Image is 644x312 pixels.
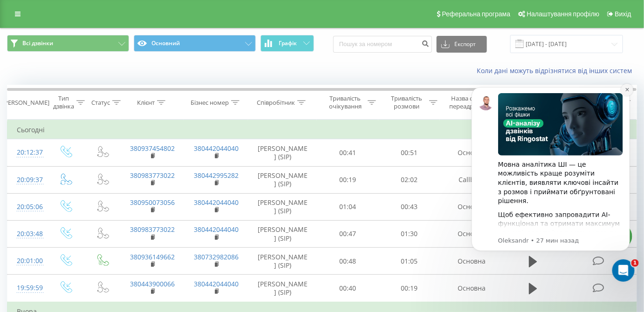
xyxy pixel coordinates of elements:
[378,220,440,247] td: 01:30
[325,95,365,110] div: Тривалість очікування
[91,99,110,107] div: Статус
[17,143,37,162] div: 20:12:37
[130,225,175,234] a: 380983773022
[248,166,317,193] td: [PERSON_NAME] (SIP)
[130,171,175,180] a: 380983773022
[17,171,37,189] div: 20:09:37
[248,139,317,166] td: [PERSON_NAME] (SIP)
[440,275,504,302] td: Основна
[248,193,317,220] td: [PERSON_NAME] (SIP)
[130,198,175,207] a: 380950073056
[378,139,440,166] td: 00:51
[17,252,37,270] div: 20:01:00
[260,35,314,52] button: Графік
[317,275,378,302] td: 00:40
[248,220,317,247] td: [PERSON_NAME] (SIP)
[317,139,378,166] td: 00:41
[248,275,317,302] td: [PERSON_NAME] (SIP)
[317,166,378,193] td: 00:19
[317,220,378,247] td: 00:47
[440,193,504,220] td: Основна
[387,95,427,110] div: Тривалість розмови
[194,279,239,288] a: 380442044040
[440,166,504,193] td: Callback
[17,279,37,297] div: 19:59:59
[130,279,175,288] a: 380443900066
[378,193,440,220] td: 00:43
[448,95,491,110] div: Назва схеми переадресації
[194,225,239,234] a: 380442044040
[378,275,440,302] td: 00:19
[333,36,432,53] input: Пошук за номером
[130,144,175,153] a: 380937454802
[440,220,504,247] td: Основна
[7,121,637,139] td: Сьогодні
[194,252,239,261] a: 380732982086
[17,198,37,216] div: 20:05:06
[194,144,239,153] a: 380442044040
[317,248,378,275] td: 00:48
[458,73,644,287] iframe: Intercom notifications сообщение
[248,248,317,275] td: [PERSON_NAME] (SIP)
[130,252,175,261] a: 380936149662
[477,66,637,75] a: Коли дані можуть відрізнятися вiд інших систем
[53,95,74,110] div: Тип дзвінка
[378,166,440,193] td: 02:02
[134,35,256,52] button: Основний
[17,225,37,243] div: 20:03:48
[191,99,229,107] div: Бізнес номер
[279,40,297,47] span: Графік
[7,35,129,52] button: Всі дзвінки
[631,259,639,267] span: 1
[257,99,295,107] div: Співробітник
[137,99,155,107] div: Клієнт
[194,198,239,207] a: 380442044040
[2,99,49,107] div: [PERSON_NAME]
[317,193,378,220] td: 01:04
[440,139,504,166] td: Основна
[612,259,635,282] iframe: Intercom live chat
[437,36,487,53] button: Експорт
[615,10,631,18] span: Вихід
[22,40,53,47] span: Всі дзвінки
[378,248,440,275] td: 01:05
[442,10,511,18] span: Реферальна програма
[527,10,599,18] span: Налаштування профілю
[194,171,239,180] a: 380442995282
[440,248,504,275] td: Основна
